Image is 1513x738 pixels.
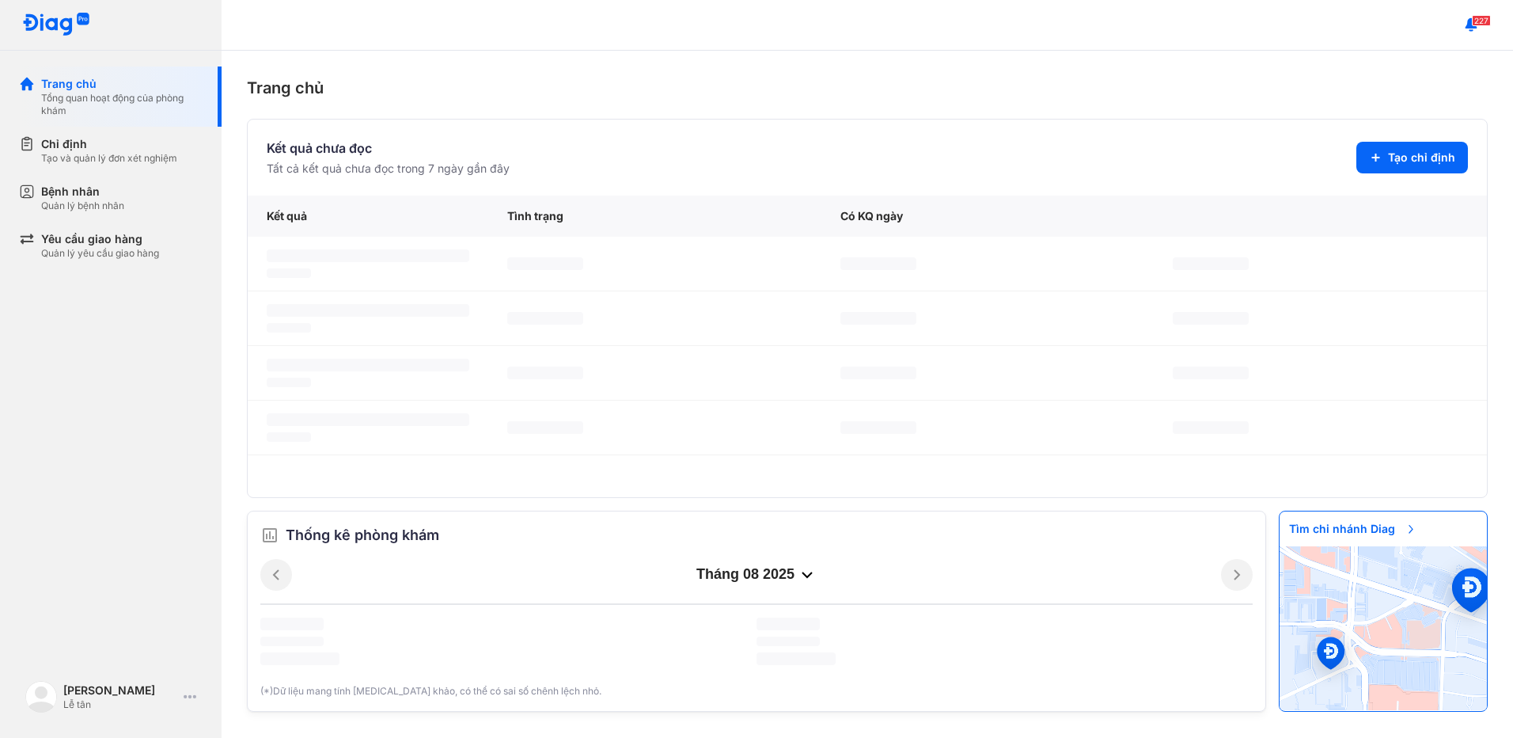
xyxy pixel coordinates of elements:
span: ‌ [756,637,820,646]
div: Yêu cầu giao hàng [41,231,159,247]
div: (*)Dữ liệu mang tính [MEDICAL_DATA] khảo, có thể có sai số chênh lệch nhỏ. [260,684,1253,698]
div: Lễ tân [63,698,177,711]
div: Có KQ ngày [821,196,1155,237]
span: Tạo chỉ định [1388,150,1455,165]
div: Trang chủ [247,76,1488,100]
span: ‌ [507,367,583,379]
span: ‌ [840,421,916,434]
span: ‌ [267,413,469,426]
div: Tổng quan hoạt động của phòng khám [41,92,203,117]
span: ‌ [840,312,916,325]
span: ‌ [1173,367,1249,379]
button: Tạo chỉ định [1356,142,1468,173]
div: Bệnh nhân [41,184,124,200]
div: tháng 08 2025 [292,565,1221,584]
span: ‌ [267,378,311,387]
div: Kết quả chưa đọc [267,139,510,158]
span: ‌ [840,257,916,270]
span: ‌ [1173,312,1249,325]
div: Tất cả kết quả chưa đọc trong 7 ngày gần đây [267,161,510,177]
div: Tạo và quản lý đơn xét nghiệm [41,152,177,165]
span: ‌ [507,312,583,325]
div: Quản lý yêu cầu giao hàng [41,247,159,260]
span: ‌ [507,257,583,270]
span: ‌ [267,268,311,278]
span: ‌ [267,359,469,371]
span: ‌ [267,432,311,442]
span: ‌ [260,618,324,630]
div: Kết quả [248,196,488,237]
div: Quản lý bệnh nhân [41,200,124,212]
div: Tình trạng [488,196,821,237]
span: ‌ [260,637,324,646]
span: ‌ [260,652,339,665]
span: ‌ [1173,257,1249,270]
img: order.5a6da16c.svg [260,526,279,545]
span: ‌ [840,367,916,379]
span: Tìm chi nhánh Diag [1280,512,1427,546]
div: Trang chủ [41,76,203,92]
img: logo [25,681,57,713]
span: ‌ [267,323,311,333]
img: logo [22,13,90,37]
span: ‌ [267,304,469,317]
span: ‌ [1173,421,1249,434]
div: Chỉ định [41,136,177,152]
span: Thống kê phòng khám [286,524,439,546]
span: ‌ [756,652,836,665]
span: ‌ [267,249,469,262]
span: 227 [1472,15,1491,26]
span: ‌ [756,618,820,630]
div: [PERSON_NAME] [63,683,177,698]
span: ‌ [507,421,583,434]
